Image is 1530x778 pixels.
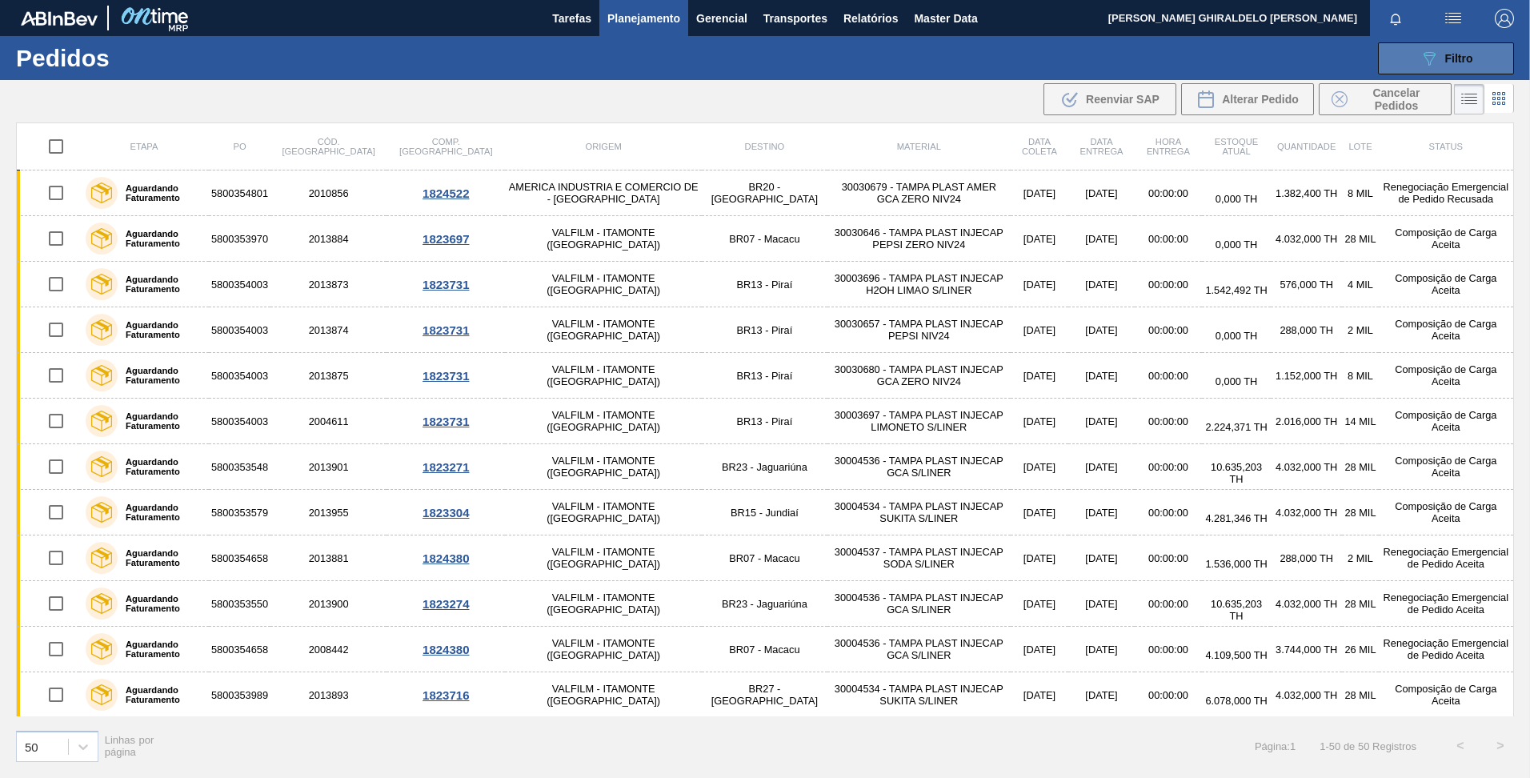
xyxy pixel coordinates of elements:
[505,353,702,399] td: VALFILM - ITAMONTE ([GEOGRAPHIC_DATA])
[209,307,270,353] td: 5800354003
[1444,9,1463,28] img: userActions
[696,9,747,28] span: Gerencial
[1135,444,1202,490] td: 00:00:00
[1342,672,1378,718] td: 28 MIL
[1379,490,1514,535] td: Composição de Carga Aceita
[1216,330,1257,342] span: 0,000 TH
[389,688,503,702] div: 1823716
[827,353,1011,399] td: 30030680 - TAMPA PLAST INJECAP GCA ZERO NIV24
[763,9,827,28] span: Transportes
[17,170,1514,216] a: Aguardando Faturamento58003548012010856AMERICA INDUSTRIA E COMERCIO DE - [GEOGRAPHIC_DATA]BR20 - ...
[1205,284,1267,296] span: 1.542,492 TH
[1068,627,1135,672] td: [DATE]
[1379,399,1514,444] td: Composição de Carga Aceita
[505,581,702,627] td: VALFILM - ITAMONTE ([GEOGRAPHIC_DATA])
[209,170,270,216] td: 5800354801
[1379,170,1514,216] td: Renegociação Emergencial de Pedido Recusada
[1181,83,1314,115] div: Alterar Pedido
[1011,353,1068,399] td: [DATE]
[1011,627,1068,672] td: [DATE]
[1135,307,1202,353] td: 00:00:00
[1319,83,1452,115] div: Cancelar Pedidos em Massa
[270,353,387,399] td: 2013875
[1342,490,1378,535] td: 28 MIL
[1135,627,1202,672] td: 00:00:00
[209,627,270,672] td: 5800354658
[1216,193,1257,205] span: 0,000 TH
[389,643,503,656] div: 1824380
[1068,170,1135,216] td: [DATE]
[1068,581,1135,627] td: [DATE]
[1135,216,1202,262] td: 00:00:00
[1379,672,1514,718] td: Composição de Carga Aceita
[1440,726,1480,766] button: <
[505,444,702,490] td: VALFILM - ITAMONTE ([GEOGRAPHIC_DATA])
[1011,672,1068,718] td: [DATE]
[1342,307,1378,353] td: 2 MIL
[505,307,702,353] td: VALFILM - ITAMONTE ([GEOGRAPHIC_DATA])
[389,551,503,565] div: 1824380
[1271,444,1342,490] td: 4.032,000 TH
[827,490,1011,535] td: 30004534 - TAMPA PLAST INJECAP SUKITA S/LINER
[1429,142,1463,151] span: Status
[17,444,1514,490] a: Aguardando Faturamento58003535482013901VALFILM - ITAMONTE ([GEOGRAPHIC_DATA])BR23 - Jaguariúna300...
[118,594,202,613] label: Aguardando Faturamento
[209,672,270,718] td: 5800353989
[505,170,702,216] td: AMERICA INDUSTRIA E COMERCIO DE - [GEOGRAPHIC_DATA]
[1319,83,1452,115] button: Cancelar Pedidos
[505,627,702,672] td: VALFILM - ITAMONTE ([GEOGRAPHIC_DATA])
[389,232,503,246] div: 1823697
[1068,307,1135,353] td: [DATE]
[1205,695,1267,707] span: 6.078,000 TH
[270,262,387,307] td: 2013873
[130,142,158,151] span: Etapa
[1011,262,1068,307] td: [DATE]
[389,369,503,383] div: 1823731
[827,216,1011,262] td: 30030646 - TAMPA PLAST INJECAP PEPSI ZERO NIV24
[1379,444,1514,490] td: Composição de Carga Aceita
[827,170,1011,216] td: 30030679 - TAMPA PLAST AMER GCA ZERO NIV24
[118,183,202,203] label: Aguardando Faturamento
[1068,490,1135,535] td: [DATE]
[389,415,503,428] div: 1823731
[1011,444,1068,490] td: [DATE]
[1379,627,1514,672] td: Renegociação Emergencial de Pedido Aceita
[827,262,1011,307] td: 30003696 - TAMPA PLAST INJECAP H2OH LIMAO S/LINER
[270,672,387,718] td: 2013893
[702,581,827,627] td: BR23 - Jaguariúna
[270,216,387,262] td: 2013884
[209,262,270,307] td: 5800354003
[1342,216,1378,262] td: 28 MIL
[270,399,387,444] td: 2004611
[607,9,680,28] span: Planejamento
[1068,672,1135,718] td: [DATE]
[209,216,270,262] td: 5800353970
[1216,239,1257,251] span: 0,000 TH
[1271,627,1342,672] td: 3.744,000 TH
[1445,52,1473,65] span: Filtro
[1022,137,1057,156] span: Data coleta
[389,460,503,474] div: 1823271
[1011,216,1068,262] td: [DATE]
[118,275,202,294] label: Aguardando Faturamento
[505,262,702,307] td: VALFILM - ITAMONTE ([GEOGRAPHIC_DATA])
[1068,399,1135,444] td: [DATE]
[17,581,1514,627] a: Aguardando Faturamento58003535502013900VALFILM - ITAMONTE ([GEOGRAPHIC_DATA])BR23 - Jaguariúna300...
[827,307,1011,353] td: 30030657 - TAMPA PLAST INJECAP PEPSI NIV24
[118,320,202,339] label: Aguardando Faturamento
[914,9,977,28] span: Master Data
[1011,399,1068,444] td: [DATE]
[505,535,702,581] td: VALFILM - ITAMONTE ([GEOGRAPHIC_DATA])
[118,685,202,704] label: Aguardando Faturamento
[118,411,202,431] label: Aguardando Faturamento
[1348,142,1372,151] span: Lote
[1379,353,1514,399] td: Composição de Carga Aceita
[585,142,621,151] span: Origem
[209,399,270,444] td: 5800354003
[270,581,387,627] td: 2013900
[1454,84,1484,114] div: Visão em Lista
[1011,490,1068,535] td: [DATE]
[118,229,202,248] label: Aguardando Faturamento
[1068,216,1135,262] td: [DATE]
[505,490,702,535] td: VALFILM - ITAMONTE ([GEOGRAPHIC_DATA])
